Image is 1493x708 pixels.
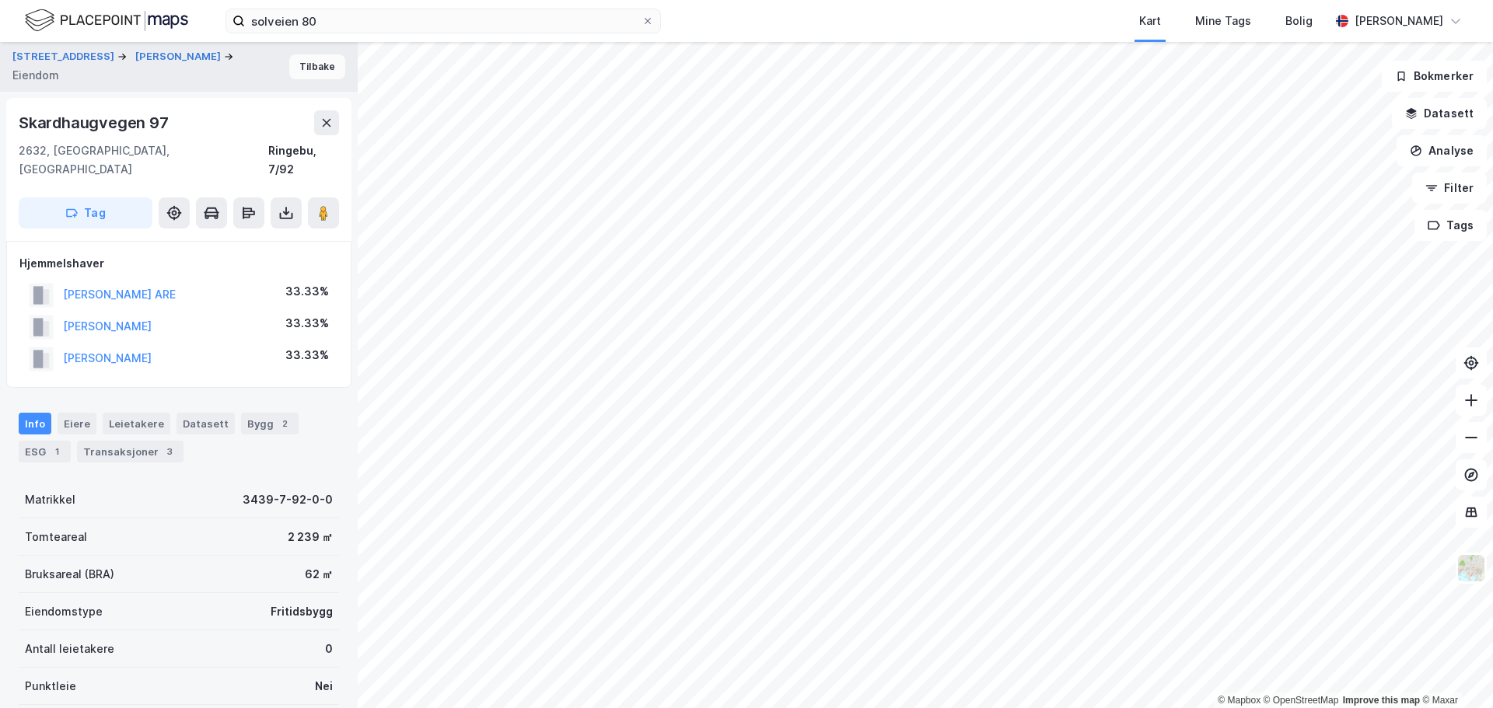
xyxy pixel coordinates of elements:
[25,602,103,621] div: Eiendomstype
[19,141,268,179] div: 2632, [GEOGRAPHIC_DATA], [GEOGRAPHIC_DATA]
[1456,553,1486,583] img: Z
[285,282,329,301] div: 33.33%
[305,565,333,584] div: 62 ㎡
[241,413,299,434] div: Bygg
[162,444,177,459] div: 3
[19,441,71,462] div: ESG
[19,110,172,135] div: Skardhaugvegen 97
[135,49,224,65] button: [PERSON_NAME]
[289,54,345,79] button: Tilbake
[25,528,87,546] div: Tomteareal
[1139,12,1161,30] div: Kart
[1355,12,1443,30] div: [PERSON_NAME]
[49,444,65,459] div: 1
[1412,173,1487,204] button: Filter
[243,490,333,509] div: 3439-7-92-0-0
[12,66,59,85] div: Eiendom
[1382,61,1487,92] button: Bokmerker
[245,9,642,33] input: Søk på adresse, matrikkel, gårdeiere, leietakere eller personer
[25,640,114,658] div: Antall leietakere
[1397,135,1487,166] button: Analyse
[288,528,333,546] div: 2 239 ㎡
[25,565,114,584] div: Bruksareal (BRA)
[19,197,152,228] button: Tag
[1218,695,1260,706] a: Mapbox
[277,416,292,431] div: 2
[1285,12,1313,30] div: Bolig
[25,677,76,696] div: Punktleie
[325,640,333,658] div: 0
[25,490,75,509] div: Matrikkel
[1415,633,1493,708] div: Kontrollprogram for chat
[19,254,338,273] div: Hjemmelshaver
[1343,695,1420,706] a: Improve this map
[271,602,333,621] div: Fritidsbygg
[315,677,333,696] div: Nei
[12,49,117,65] button: [STREET_ADDRESS]
[1264,695,1339,706] a: OpenStreetMap
[58,413,96,434] div: Eiere
[1414,210,1487,241] button: Tags
[1415,633,1493,708] iframe: Chat Widget
[103,413,170,434] div: Leietakere
[285,314,329,333] div: 33.33%
[177,413,235,434] div: Datasett
[268,141,339,179] div: Ringebu, 7/92
[19,413,51,434] div: Info
[285,346,329,364] div: 33.33%
[77,441,184,462] div: Transaksjoner
[1392,98,1487,129] button: Datasett
[25,7,188,34] img: logo.f888ab2527a4732fd821a326f86c7f29.svg
[1195,12,1251,30] div: Mine Tags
